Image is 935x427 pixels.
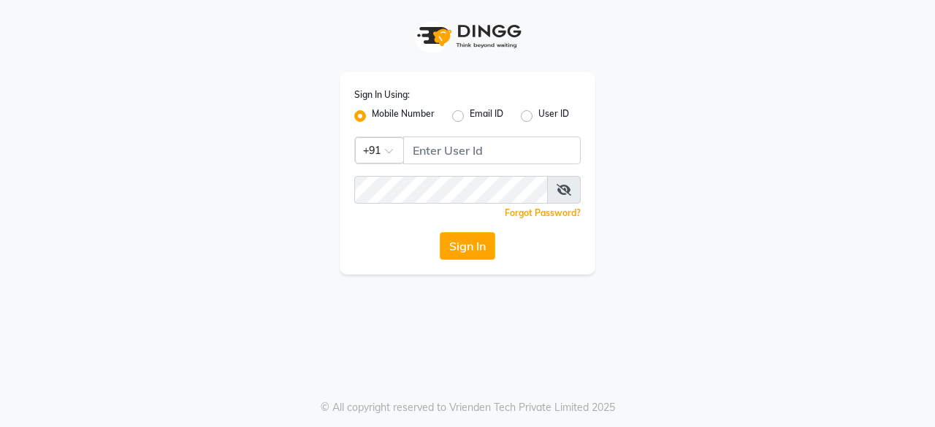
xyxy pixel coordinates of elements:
[440,232,495,260] button: Sign In
[505,207,581,218] a: Forgot Password?
[538,107,569,125] label: User ID
[409,15,526,58] img: logo1.svg
[372,107,435,125] label: Mobile Number
[470,107,503,125] label: Email ID
[354,88,410,101] label: Sign In Using:
[403,136,581,164] input: Username
[354,176,548,204] input: Username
